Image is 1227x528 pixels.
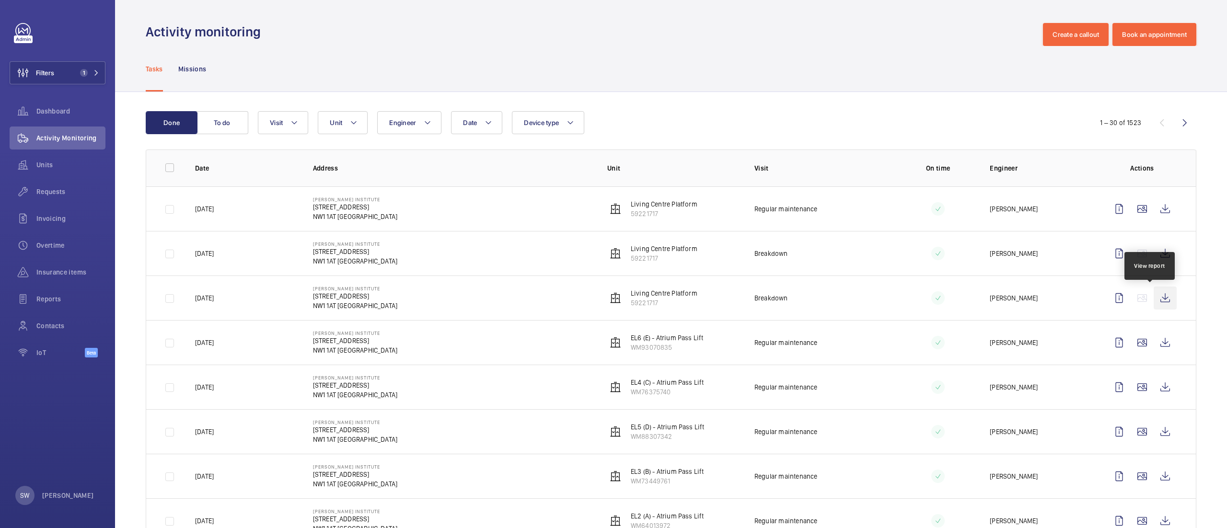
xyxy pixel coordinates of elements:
[36,241,105,250] span: Overtime
[313,470,398,479] p: [STREET_ADDRESS]
[524,119,559,126] span: Device type
[178,64,207,74] p: Missions
[36,294,105,304] span: Reports
[754,338,817,347] p: Regular maintenance
[318,111,368,134] button: Unit
[146,64,163,74] p: Tasks
[10,61,105,84] button: Filters1
[36,133,105,143] span: Activity Monitoring
[313,508,398,514] p: [PERSON_NAME] Institute
[754,163,886,173] p: Visit
[1100,118,1141,127] div: 1 – 30 of 1523
[313,345,398,355] p: NW1 1AT [GEOGRAPHIC_DATA]
[631,244,697,253] p: Living Centre Platform
[313,163,592,173] p: Address
[631,199,697,209] p: Living Centre Platform
[313,464,398,470] p: [PERSON_NAME] Institute
[1108,163,1177,173] p: Actions
[451,111,502,134] button: Date
[990,163,1092,173] p: Engineer
[195,163,298,173] p: Date
[610,203,621,215] img: elevator.svg
[313,336,398,345] p: [STREET_ADDRESS]
[1112,23,1196,46] button: Book an appointment
[313,286,398,291] p: [PERSON_NAME] Institute
[85,348,98,357] span: Beta
[990,382,1038,392] p: [PERSON_NAME]
[36,214,105,223] span: Invoicing
[990,249,1038,258] p: [PERSON_NAME]
[270,119,283,126] span: Visit
[313,330,398,336] p: [PERSON_NAME] Institute
[313,380,398,390] p: [STREET_ADDRESS]
[313,301,398,310] p: NW1 1AT [GEOGRAPHIC_DATA]
[36,348,85,357] span: IoT
[389,119,416,126] span: Engineer
[610,292,621,304] img: elevator.svg
[36,187,105,196] span: Requests
[313,202,398,212] p: [STREET_ADDRESS]
[313,241,398,247] p: [PERSON_NAME] Institute
[20,491,29,500] p: SW
[631,422,705,432] p: EL5 (D) - Atrium Pass Lift
[754,427,817,436] p: Regular maintenance
[990,338,1038,347] p: [PERSON_NAME]
[197,111,248,134] button: To do
[42,491,94,500] p: [PERSON_NAME]
[36,321,105,331] span: Contacts
[80,69,88,77] span: 1
[313,212,398,221] p: NW1 1AT [GEOGRAPHIC_DATA]
[313,247,398,256] p: [STREET_ADDRESS]
[36,106,105,116] span: Dashboard
[313,425,398,435] p: [STREET_ADDRESS]
[146,23,266,41] h1: Activity monitoring
[313,514,398,524] p: [STREET_ADDRESS]
[631,476,704,486] p: WM73449761
[313,390,398,400] p: NW1 1AT [GEOGRAPHIC_DATA]
[631,288,697,298] p: Living Centre Platform
[990,427,1038,436] p: [PERSON_NAME]
[754,516,817,526] p: Regular maintenance
[195,338,214,347] p: [DATE]
[754,249,788,258] p: Breakdown
[631,387,704,397] p: WM76375740
[631,378,704,387] p: EL4 (C) - Atrium Pass Lift
[1043,23,1109,46] button: Create a callout
[754,293,788,303] p: Breakdown
[990,293,1038,303] p: [PERSON_NAME]
[377,111,441,134] button: Engineer
[146,111,197,134] button: Done
[631,467,704,476] p: EL3 (B) - Atrium Pass Lift
[607,163,739,173] p: Unit
[631,298,697,308] p: 59221717
[195,204,214,214] p: [DATE]
[631,511,704,521] p: EL2 (A) - Atrium Pass Lift
[631,209,697,218] p: 59221717
[313,419,398,425] p: [PERSON_NAME] Institute
[463,119,477,126] span: Date
[313,291,398,301] p: [STREET_ADDRESS]
[610,515,621,527] img: elevator.svg
[36,267,105,277] span: Insurance items
[313,196,398,202] p: [PERSON_NAME] Institute
[313,435,398,444] p: NW1 1AT [GEOGRAPHIC_DATA]
[1134,262,1165,270] div: View report
[195,471,214,481] p: [DATE]
[330,119,342,126] span: Unit
[610,426,621,437] img: elevator.svg
[631,343,704,352] p: WM93070835
[512,111,584,134] button: Device type
[610,381,621,393] img: elevator.svg
[313,479,398,489] p: NW1 1AT [GEOGRAPHIC_DATA]
[610,248,621,259] img: elevator.svg
[990,516,1038,526] p: [PERSON_NAME]
[195,382,214,392] p: [DATE]
[195,249,214,258] p: [DATE]
[754,382,817,392] p: Regular maintenance
[754,204,817,214] p: Regular maintenance
[36,160,105,170] span: Units
[195,427,214,436] p: [DATE]
[36,68,54,78] span: Filters
[631,333,704,343] p: EL6 (E) - Atrium Pass Lift
[258,111,308,134] button: Visit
